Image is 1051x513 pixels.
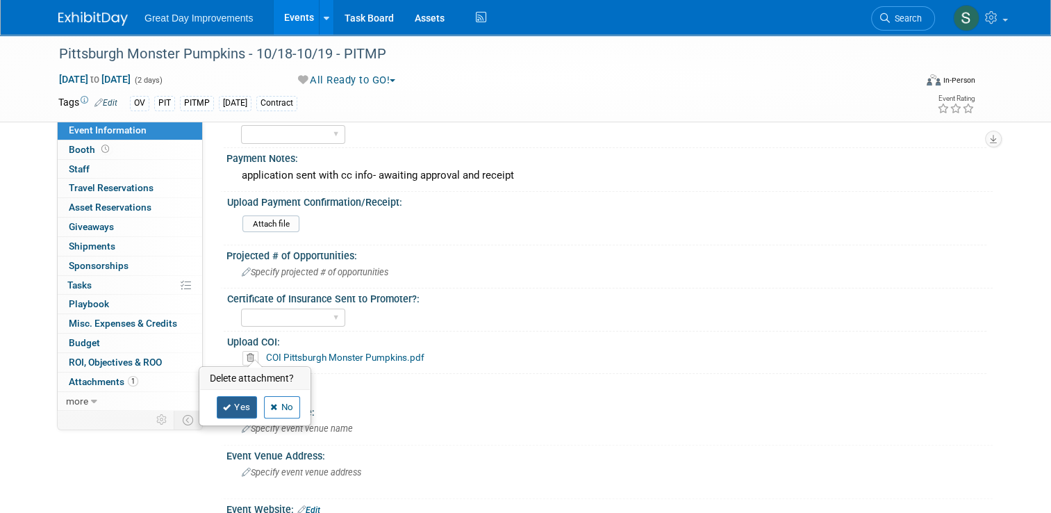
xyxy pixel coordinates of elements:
a: Playbook [58,295,202,313]
a: Attachments1 [58,373,202,391]
span: Giveaways [69,221,114,232]
div: Event Venue Address: [226,446,993,463]
span: Misc. Expenses & Credits [69,318,177,329]
a: Giveaways [58,218,202,236]
div: PITMP [180,96,214,111]
div: [DATE] [219,96,251,111]
div: Event Venue Name: [226,402,993,419]
div: Event Format [840,72,975,93]
a: Misc. Expenses & Credits [58,314,202,333]
div: Pittsburgh Monster Pumpkins - 10/18-10/19 - PITMP [54,42,897,67]
span: more [66,396,88,407]
span: [DATE] [DATE] [58,73,131,85]
span: Shipments [69,241,115,252]
div: In-Person [943,75,975,85]
img: Format-Inperson.png [927,74,941,85]
a: Tasks [58,276,202,295]
a: Budget [58,334,202,352]
div: PIT [154,96,175,111]
span: Specify event venue name [242,423,353,434]
a: Travel Reservations [58,179,202,197]
span: Playbook [69,298,109,309]
span: Specify event venue address [242,467,361,478]
span: Tasks [67,279,92,291]
td: Toggle Event Tabs [174,411,203,429]
div: Upload Payment Confirmation/Receipt: [227,192,986,209]
a: Booth [58,140,202,159]
div: Projected # of Opportunities: [226,245,993,263]
div: Payment Notes: [226,148,993,165]
a: Asset Reservations [58,198,202,217]
span: Sponsorships [69,260,129,271]
span: to [88,74,101,85]
span: Travel Reservations [69,182,154,193]
div: Certificate of Insurance Sent to Promoter?: [227,288,986,306]
a: Yes [217,396,257,418]
span: Staff [69,163,90,174]
span: Budget [69,337,100,348]
td: Personalize Event Tab Strip [150,411,174,429]
a: COI Pittsburgh Monster Pumpkins.pdf [266,352,424,363]
a: Event Information [58,121,202,140]
a: more [58,392,202,411]
a: Search [871,6,935,31]
span: Great Day Improvements [144,13,253,24]
div: Upload COI: [227,332,986,349]
a: No [264,396,300,418]
a: Staff [58,160,202,179]
div: Event Location [224,380,982,395]
a: Edit [94,98,117,108]
span: Booth [69,144,112,155]
div: Contract [256,96,297,111]
span: Attachments [69,376,138,387]
span: Specify projected # of opportunities [242,267,388,277]
span: Booth not reserved yet [99,144,112,154]
span: Search [890,13,922,24]
div: application sent with cc info- awaiting approval and receipt [237,165,982,186]
td: Tags [58,95,117,111]
span: ROI, Objectives & ROO [69,357,162,368]
img: Sha'Nautica Sales [953,5,979,31]
div: Event Rating [937,95,975,102]
div: OV [130,96,149,111]
span: 1 [128,376,138,386]
span: Event Information [69,124,147,136]
h3: Delete attachment? [200,368,310,390]
span: (2 days) [133,76,163,85]
img: ExhibitDay [58,12,128,26]
a: Shipments [58,237,202,256]
a: Sponsorships [58,256,202,275]
a: ROI, Objectives & ROO [58,353,202,372]
span: Asset Reservations [69,202,151,213]
button: All Ready to GO! [293,73,402,88]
